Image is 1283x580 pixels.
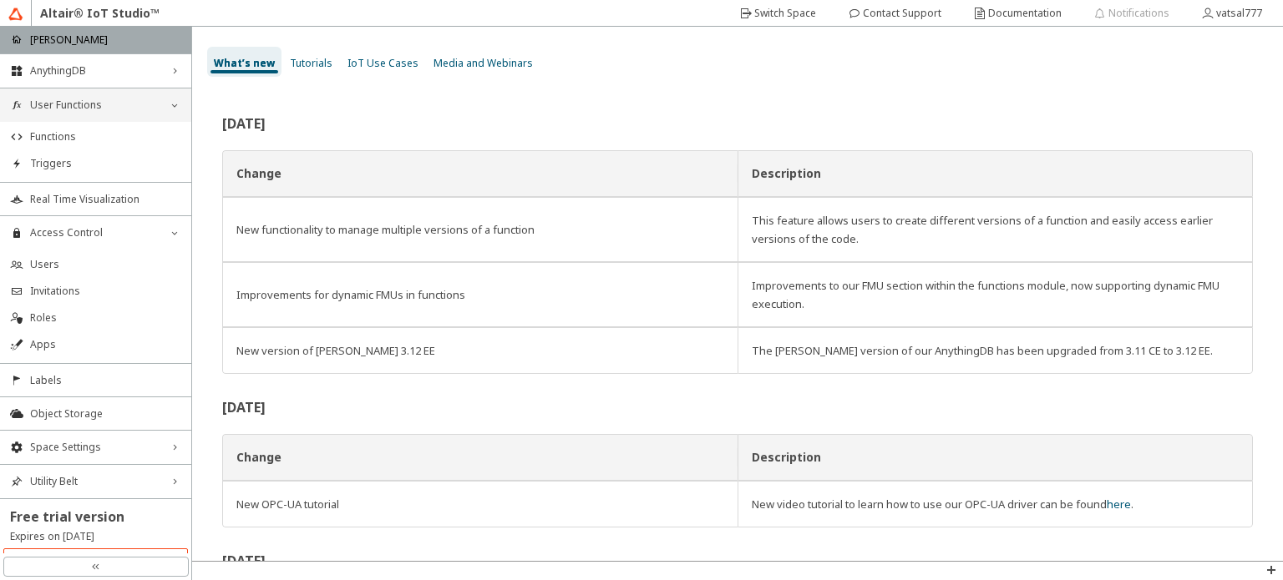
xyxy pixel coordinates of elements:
span: Roles [30,311,181,325]
span: Users [30,258,181,271]
span: Triggers [30,157,181,170]
div: New OPC-UA tutorial [236,495,724,513]
th: Description [738,434,1253,481]
div: New video tutorial to learn how to use our OPC-UA driver can be found . [752,495,1239,513]
span: Object Storage [30,407,181,421]
th: Change [222,150,738,197]
div: New functionality to manage multiple versions of a function [236,220,724,239]
span: Functions [30,130,181,144]
p: [PERSON_NAME] [30,33,108,47]
span: Tutorials [290,56,332,70]
span: IoT Use Cases [347,56,418,70]
span: Labels [30,374,181,387]
h2: [DATE] [222,117,1253,130]
span: AnythingDB [30,64,161,78]
div: The [PERSON_NAME] version of our AnythingDB has been upgraded from 3.11 CE to 3.12 EE. [752,341,1239,360]
div: Improvements to our FMU section within the functions module, now supporting dynamic FMU execution. [752,276,1239,313]
span: Media and Webinars [434,56,533,70]
span: User Functions [30,98,161,112]
div: New version of [PERSON_NAME] 3.12 EE [236,341,724,360]
h2: [DATE] [222,401,1253,414]
span: Apps [30,338,181,351]
span: Access Control [30,226,161,240]
div: Improvements for dynamic FMUs in functions [236,285,724,304]
h2: [DATE] [222,554,1253,567]
span: Utility Belt [30,475,161,488]
th: Description [738,150,1253,197]
a: here [1107,497,1131,512]
span: Space Settings [30,441,161,454]
div: This feature allows users to create different versions of a function and easily access earlier ve... [752,211,1239,248]
span: Real Time Visualization [30,193,181,206]
span: What’s new [214,56,275,70]
th: Change [222,434,738,481]
span: Invitations [30,285,181,298]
